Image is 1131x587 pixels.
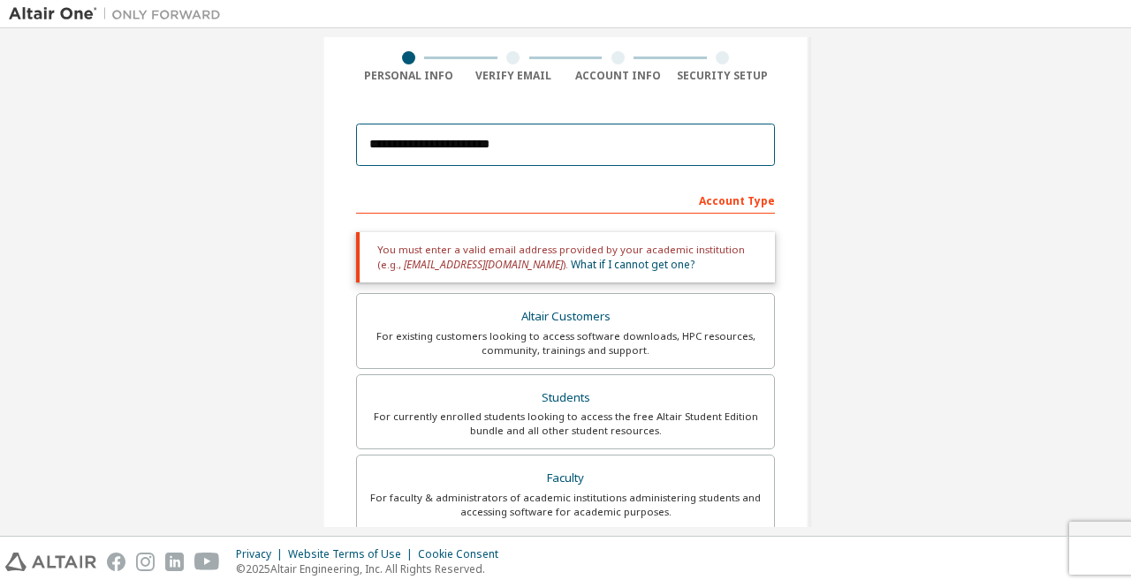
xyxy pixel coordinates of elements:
div: Account Info [565,69,671,83]
div: Cookie Consent [418,547,509,561]
div: Faculty [368,466,763,491]
div: Website Terms of Use [288,547,418,561]
img: facebook.svg [107,553,125,571]
div: Personal Info [356,69,461,83]
p: © 2025 Altair Engineering, Inc. All Rights Reserved. [236,561,509,576]
img: Altair One [9,5,230,23]
img: instagram.svg [136,553,155,571]
div: Verify Email [461,69,566,83]
div: Security Setup [671,69,776,83]
a: What if I cannot get one? [571,257,695,272]
div: Altair Customers [368,305,763,329]
img: altair_logo.svg [5,553,96,571]
div: Students [368,386,763,410]
div: Privacy [236,547,288,561]
div: Account Type [356,185,775,214]
img: linkedin.svg [165,553,184,571]
div: For faculty & administrators of academic institutions administering students and accessing softwa... [368,491,763,519]
div: For currently enrolled students looking to access the free Altair Student Edition bundle and all ... [368,410,763,438]
div: You must enter a valid email address provided by your academic institution (e.g., ). [356,232,775,282]
div: For existing customers looking to access software downloads, HPC resources, community, trainings ... [368,329,763,357]
img: youtube.svg [194,553,220,571]
span: [EMAIL_ADDRESS][DOMAIN_NAME] [404,257,563,272]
